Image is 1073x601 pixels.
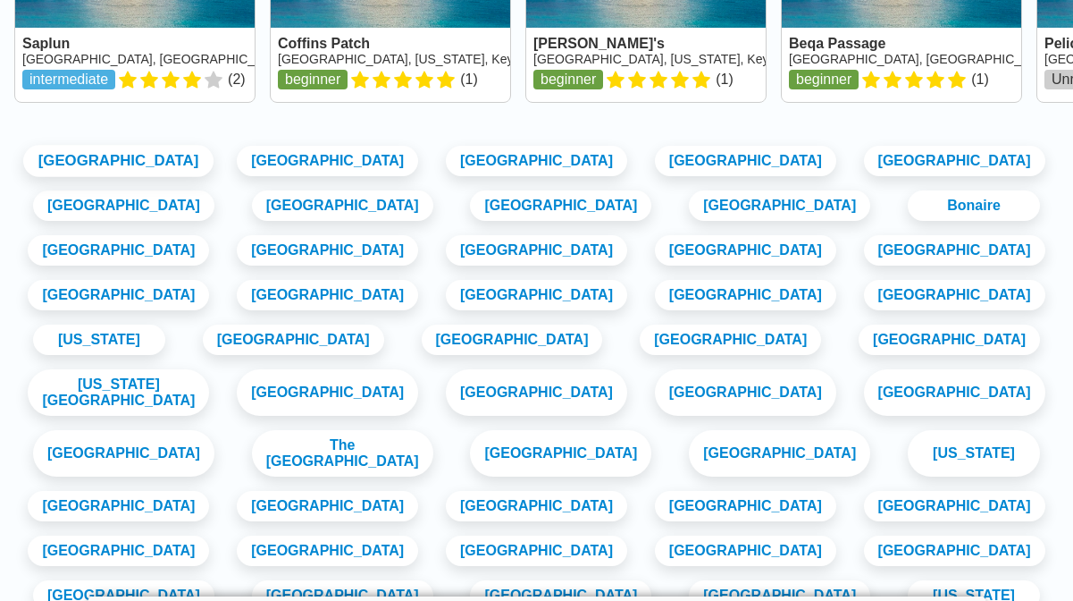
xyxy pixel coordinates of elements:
a: [GEOGRAPHIC_DATA] [655,146,836,176]
a: [GEOGRAPHIC_DATA] [446,146,627,176]
a: [GEOGRAPHIC_DATA] [689,190,870,221]
a: [GEOGRAPHIC_DATA] [203,325,384,355]
a: [GEOGRAPHIC_DATA] [864,280,1045,310]
a: [GEOGRAPHIC_DATA] [23,145,214,177]
a: [GEOGRAPHIC_DATA] [864,235,1045,266]
a: [GEOGRAPHIC_DATA] [28,536,209,566]
a: [GEOGRAPHIC_DATA] [446,369,627,416]
a: [GEOGRAPHIC_DATA] [237,280,418,310]
a: [GEOGRAPHIC_DATA] [446,235,627,266]
a: [GEOGRAPHIC_DATA] [655,491,836,521]
a: [GEOGRAPHIC_DATA] [655,536,836,566]
a: [GEOGRAPHIC_DATA] [859,325,1040,355]
a: [GEOGRAPHIC_DATA] [640,325,821,355]
a: [GEOGRAPHIC_DATA] [864,491,1045,521]
a: [GEOGRAPHIC_DATA] [28,235,209,266]
a: [GEOGRAPHIC_DATA] [28,280,209,310]
a: [GEOGRAPHIC_DATA] [422,325,603,355]
a: The [GEOGRAPHIC_DATA] [252,430,433,477]
a: [GEOGRAPHIC_DATA] [237,491,418,521]
a: [GEOGRAPHIC_DATA] [689,430,870,477]
a: [GEOGRAPHIC_DATA] [237,536,418,566]
a: [GEOGRAPHIC_DATA] [470,190,651,221]
a: [GEOGRAPHIC_DATA] [28,491,209,521]
a: Bonaire [908,190,1040,221]
a: [GEOGRAPHIC_DATA] [655,235,836,266]
a: [GEOGRAPHIC_DATA] [237,235,418,266]
a: [GEOGRAPHIC_DATA] [864,369,1045,416]
a: [GEOGRAPHIC_DATA] [446,280,627,310]
a: [GEOGRAPHIC_DATA] [655,280,836,310]
a: [GEOGRAPHIC_DATA] [470,430,651,477]
a: [GEOGRAPHIC_DATA] [864,536,1045,566]
a: [GEOGRAPHIC_DATA] [446,491,627,521]
a: [US_STATE][GEOGRAPHIC_DATA] [28,369,209,416]
a: [GEOGRAPHIC_DATA] [655,369,836,416]
a: [US_STATE] [908,430,1040,477]
a: [GEOGRAPHIC_DATA] [252,190,433,221]
a: [US_STATE] [33,325,165,355]
a: [GEOGRAPHIC_DATA] [446,536,627,566]
a: [GEOGRAPHIC_DATA] [237,146,418,176]
a: [GEOGRAPHIC_DATA] [864,146,1045,176]
a: [GEOGRAPHIC_DATA] [237,369,418,416]
a: [GEOGRAPHIC_DATA] [33,190,214,221]
a: [GEOGRAPHIC_DATA] [33,430,214,477]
